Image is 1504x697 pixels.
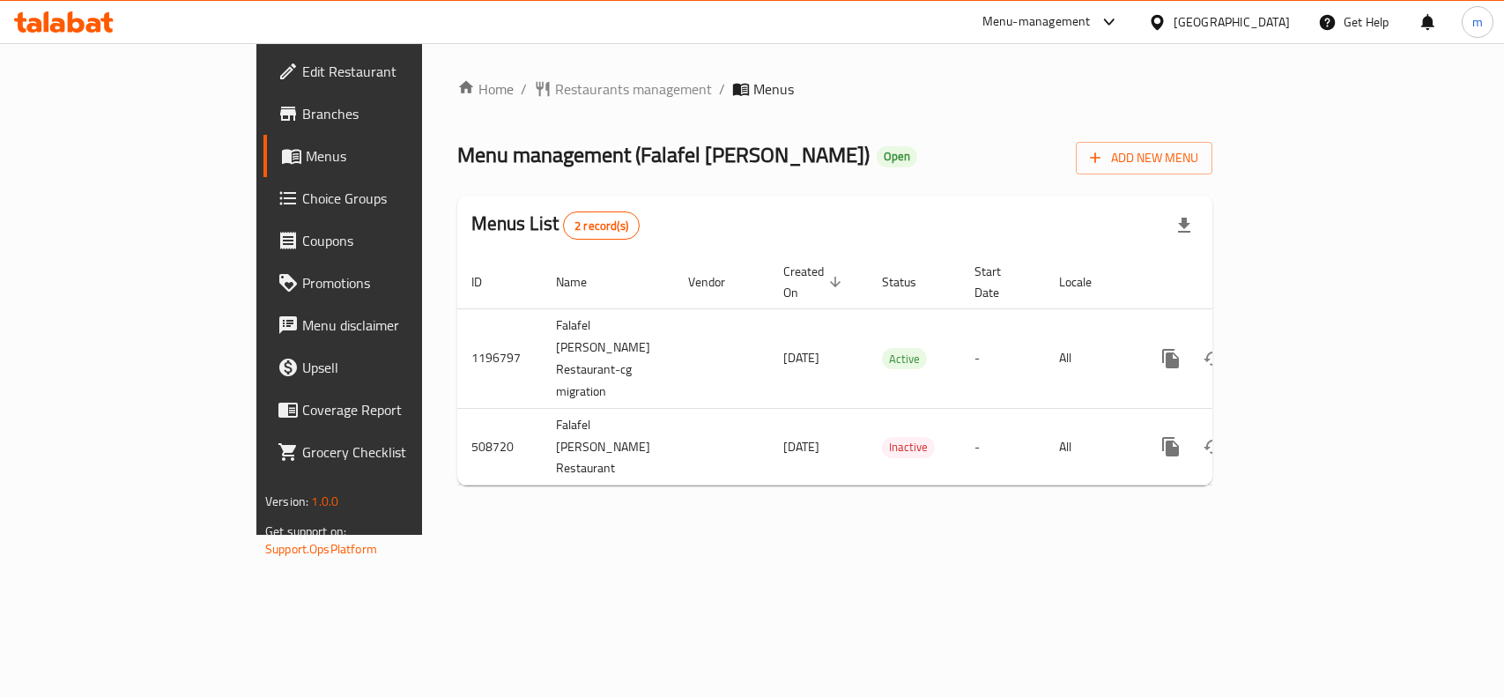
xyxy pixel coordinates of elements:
span: Menus [306,145,493,167]
span: Open [877,149,917,164]
span: Menu management ( Falafel [PERSON_NAME] ) [457,135,870,174]
div: [GEOGRAPHIC_DATA] [1174,12,1290,32]
td: - [960,308,1045,408]
a: Coupons [263,219,508,262]
table: enhanced table [457,256,1333,486]
span: Menu disclaimer [302,315,493,336]
a: Restaurants management [534,78,712,100]
button: Change Status [1192,337,1234,380]
a: Choice Groups [263,177,508,219]
span: [DATE] [783,435,819,458]
a: Coverage Report [263,389,508,431]
a: Support.OpsPlatform [265,538,377,560]
h2: Menus List [471,211,640,240]
span: Vendor [688,271,748,293]
div: Inactive [882,437,935,458]
div: Menu-management [982,11,1091,33]
button: Add New Menu [1076,142,1212,174]
button: Change Status [1192,426,1234,468]
span: Restaurants management [555,78,712,100]
span: 2 record(s) [564,218,639,234]
div: Total records count [563,211,640,240]
a: Menus [263,135,508,177]
a: Promotions [263,262,508,304]
span: Name [556,271,610,293]
span: Upsell [302,357,493,378]
span: Add New Menu [1090,147,1198,169]
span: Promotions [302,272,493,293]
th: Actions [1136,256,1333,309]
a: Branches [263,93,508,135]
span: Start Date [974,261,1024,303]
span: Status [882,271,939,293]
span: m [1472,12,1483,32]
div: Export file [1163,204,1205,247]
span: Coupons [302,230,493,251]
div: Open [877,146,917,167]
td: - [960,408,1045,486]
span: Menus [753,78,794,100]
a: Grocery Checklist [263,431,508,473]
td: All [1045,408,1136,486]
span: 1.0.0 [311,490,338,513]
span: Created On [783,261,847,303]
button: more [1150,426,1192,468]
li: / [521,78,527,100]
li: / [719,78,725,100]
button: more [1150,337,1192,380]
span: Inactive [882,437,935,457]
span: [DATE] [783,346,819,369]
nav: breadcrumb [457,78,1212,100]
div: Active [882,348,927,369]
a: Edit Restaurant [263,50,508,93]
span: Active [882,349,927,369]
td: Falafel [PERSON_NAME] Restaurant-cg migration [542,308,674,408]
span: Version: [265,490,308,513]
span: Get support on: [265,520,346,543]
span: Edit Restaurant [302,61,493,82]
span: Coverage Report [302,399,493,420]
span: ID [471,271,505,293]
span: Branches [302,103,493,124]
td: All [1045,308,1136,408]
span: Choice Groups [302,188,493,209]
a: Upsell [263,346,508,389]
span: Locale [1059,271,1115,293]
span: Grocery Checklist [302,441,493,463]
td: Falafel [PERSON_NAME] Restaurant [542,408,674,486]
a: Menu disclaimer [263,304,508,346]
